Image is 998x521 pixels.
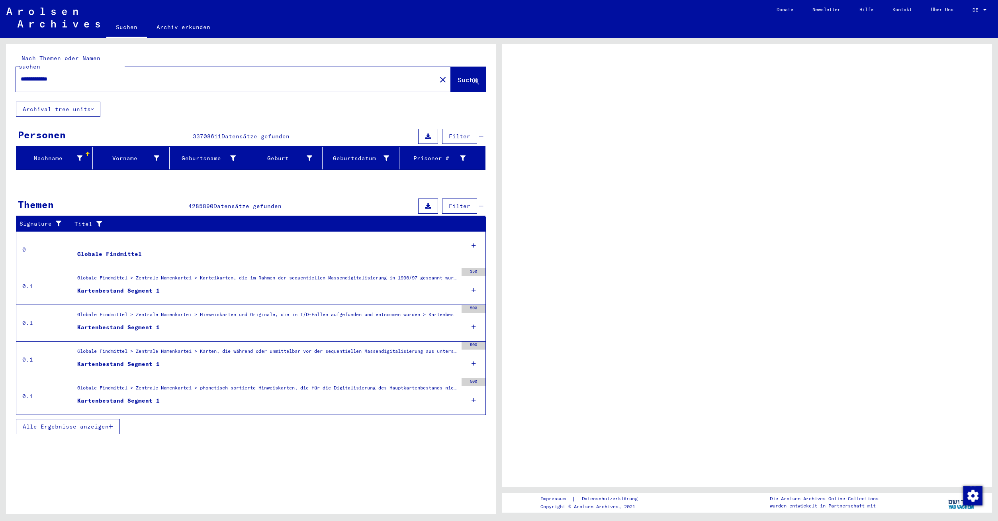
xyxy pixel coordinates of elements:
span: Suche [458,76,477,84]
div: Geburtsdatum [326,154,389,163]
div: Globale Findmittel > Zentrale Namenkartei > phonetisch sortierte Hinweiskarten, die für die Digit... [77,384,458,395]
div: Vorname [96,154,159,163]
div: Titel [74,218,478,230]
span: Datensätze gefunden [221,133,290,140]
button: Filter [442,199,477,214]
div: Globale Findmittel [77,250,142,258]
div: Globale Findmittel > Zentrale Namenkartei > Karten, die während oder unmittelbar vor der sequenti... [77,348,458,359]
td: 0.1 [16,378,71,415]
a: Impressum [540,495,572,503]
div: Geburt‏ [249,154,312,163]
td: 0.1 [16,341,71,378]
div: Geburtsname [173,152,246,165]
button: Archival tree units [16,102,100,117]
img: Arolsen_neg.svg [6,8,100,28]
div: 350 [462,268,485,276]
span: Filter [449,203,470,210]
div: Kartenbestand Segment 1 [77,287,160,295]
div: Vorname [96,152,169,165]
td: 0 [16,231,71,268]
div: Nachname [20,152,92,165]
button: Alle Ergebnisse anzeigen [16,419,120,434]
mat-header-cell: Geburt‏ [246,147,323,169]
div: 500 [462,342,485,350]
img: yv_logo.png [947,492,976,512]
span: 33708611 [193,133,221,140]
div: Personen [18,128,66,142]
div: Signature [20,218,73,230]
a: Archiv erkunden [147,18,220,37]
div: Geburtsdatum [326,152,399,165]
span: DE [973,7,981,13]
mat-label: Nach Themen oder Namen suchen [19,55,100,70]
button: Filter [442,129,477,144]
span: Filter [449,133,470,140]
p: Die Arolsen Archives Online-Collections [770,495,879,502]
div: Prisoner # [403,154,466,163]
td: 0.1 [16,268,71,305]
button: Clear [435,71,451,87]
a: Datenschutzerklärung [575,495,647,503]
span: 4285890 [188,203,213,210]
a: Suchen [106,18,147,38]
span: Datensätze gefunden [213,203,282,210]
div: Prisoner # [403,152,476,165]
p: wurden entwickelt in Partnerschaft mit [770,502,879,509]
div: Nachname [20,154,82,163]
mat-header-cell: Geburtsdatum [323,147,399,169]
div: Signature [20,220,65,228]
div: Globale Findmittel > Zentrale Namenkartei > Karteikarten, die im Rahmen der sequentiellen Massend... [77,274,458,285]
div: Geburt‏ [249,152,322,165]
div: Geburtsname [173,154,236,163]
div: Titel [74,220,470,228]
div: Themen [18,197,54,212]
span: Alle Ergebnisse anzeigen [23,423,109,430]
button: Suche [451,67,486,92]
mat-header-cell: Vorname [93,147,169,169]
div: Kartenbestand Segment 1 [77,360,160,368]
div: | [540,495,647,503]
p: Copyright © Arolsen Archives, 2021 [540,503,647,510]
mat-header-cell: Prisoner # [399,147,485,169]
mat-icon: close [438,75,448,85]
td: 0.1 [16,305,71,341]
div: 500 [462,378,485,386]
mat-header-cell: Nachname [16,147,93,169]
mat-header-cell: Geburtsname [170,147,246,169]
div: Kartenbestand Segment 1 [77,323,160,332]
img: Zustimmung ändern [963,486,982,505]
div: 500 [462,305,485,313]
div: Globale Findmittel > Zentrale Namenkartei > Hinweiskarten und Originale, die in T/D-Fällen aufgef... [77,311,458,322]
div: Kartenbestand Segment 1 [77,397,160,405]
